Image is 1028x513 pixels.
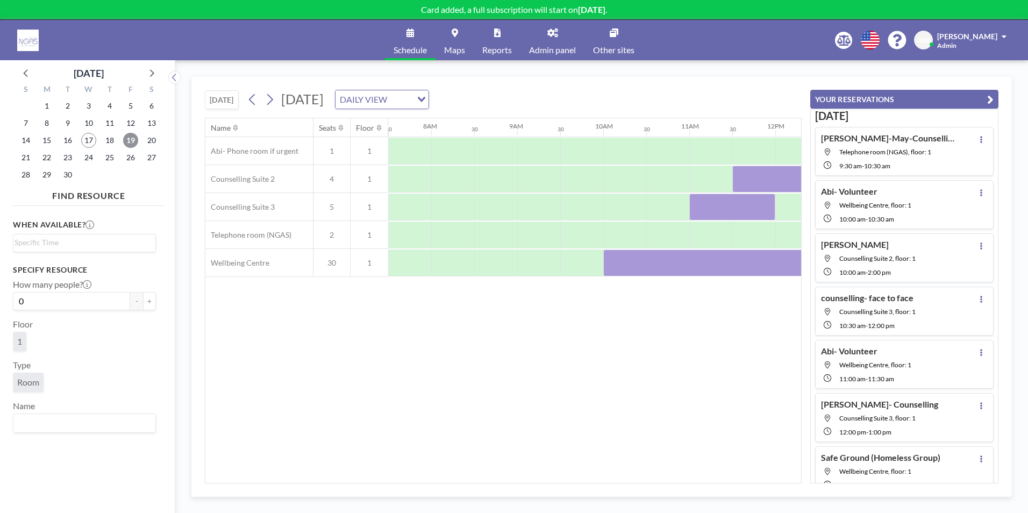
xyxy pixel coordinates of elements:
[351,174,388,184] span: 1
[144,98,159,113] span: Saturday, September 6, 2025
[281,91,324,107] span: [DATE]
[15,416,149,430] input: Search for option
[123,133,138,148] span: Friday, September 19, 2025
[767,122,784,130] div: 12PM
[205,230,291,240] span: Telephone room (NGAS)
[335,90,429,109] div: Search for option
[15,237,149,248] input: Search for option
[39,133,54,148] span: Monday, September 15, 2025
[815,109,994,123] h3: [DATE]
[60,98,75,113] span: Tuesday, September 2, 2025
[868,428,891,436] span: 1:00 PM
[509,122,523,130] div: 9AM
[39,98,54,113] span: Monday, September 1, 2025
[313,230,350,240] span: 2
[338,92,389,106] span: DAILY VIEW
[17,336,22,347] span: 1
[39,167,54,182] span: Monday, September 29, 2025
[102,150,117,165] span: Thursday, September 25, 2025
[144,133,159,148] span: Saturday, September 20, 2025
[313,258,350,268] span: 30
[821,186,877,197] h4: Abi- Volunteer
[356,123,374,133] div: Floor
[102,116,117,131] span: Thursday, September 11, 2025
[81,150,96,165] span: Wednesday, September 24, 2025
[18,167,33,182] span: Sunday, September 28, 2025
[58,83,78,97] div: T
[866,428,868,436] span: -
[821,346,877,357] h4: Abi- Volunteer
[74,66,104,81] div: [DATE]
[16,83,37,97] div: S
[144,116,159,131] span: Saturday, September 13, 2025
[821,452,940,463] h4: Safe Ground (Homeless Group)
[839,414,916,422] span: Counselling Suite 3, floor: 1
[593,46,634,54] span: Other sites
[558,126,564,133] div: 30
[866,215,868,223] span: -
[60,167,75,182] span: Tuesday, September 30, 2025
[123,116,138,131] span: Friday, September 12, 2025
[839,308,916,316] span: Counselling Suite 3, floor: 1
[144,150,159,165] span: Saturday, September 27, 2025
[839,361,911,369] span: Wellbeing Centre, floor: 1
[839,467,911,475] span: Wellbeing Centre, floor: 1
[864,162,890,170] span: 10:30 AM
[839,201,911,209] span: Wellbeing Centre, floor: 1
[130,292,143,310] button: -
[423,122,437,130] div: 8AM
[17,377,39,388] span: Room
[937,32,997,41] span: [PERSON_NAME]
[123,98,138,113] span: Friday, September 5, 2025
[205,90,239,109] button: [DATE]
[351,202,388,212] span: 1
[482,46,512,54] span: Reports
[81,98,96,113] span: Wednesday, September 3, 2025
[839,215,866,223] span: 10:00 AM
[595,122,613,130] div: 10AM
[444,46,465,54] span: Maps
[13,186,165,201] h4: FIND RESOURCE
[821,399,938,410] h4: [PERSON_NAME]- Counselling
[839,375,866,383] span: 11:00 AM
[821,293,913,303] h4: counselling- face to face
[821,133,955,144] h4: [PERSON_NAME]-May-Counselling
[862,481,865,489] span: -
[211,123,231,133] div: Name
[839,148,931,156] span: Telephone room (NGAS), floor: 1
[81,116,96,131] span: Wednesday, September 10, 2025
[13,234,155,251] div: Search for option
[18,133,33,148] span: Sunday, September 14, 2025
[123,150,138,165] span: Friday, September 26, 2025
[18,116,33,131] span: Sunday, September 7, 2025
[862,162,864,170] span: -
[351,258,388,268] span: 1
[17,30,39,51] img: organization-logo
[205,146,298,156] span: Abi- Phone room if urgent
[472,126,478,133] div: 30
[917,35,930,45] span: AW
[351,146,388,156] span: 1
[13,319,33,330] label: Floor
[319,123,336,133] div: Seats
[644,126,650,133] div: 30
[313,146,350,156] span: 1
[474,20,520,60] a: Reports
[99,83,120,97] div: T
[681,122,699,130] div: 11AM
[821,239,889,250] h4: [PERSON_NAME]
[866,322,868,330] span: -
[839,254,916,262] span: Counselling Suite 2, floor: 1
[143,292,156,310] button: +
[205,202,275,212] span: Counselling Suite 3
[436,20,474,60] a: Maps
[60,116,75,131] span: Tuesday, September 9, 2025
[386,126,392,133] div: 30
[18,150,33,165] span: Sunday, September 21, 2025
[60,150,75,165] span: Tuesday, September 23, 2025
[839,428,866,436] span: 12:00 PM
[60,133,75,148] span: Tuesday, September 16, 2025
[866,268,868,276] span: -
[868,322,895,330] span: 12:00 PM
[313,202,350,212] span: 5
